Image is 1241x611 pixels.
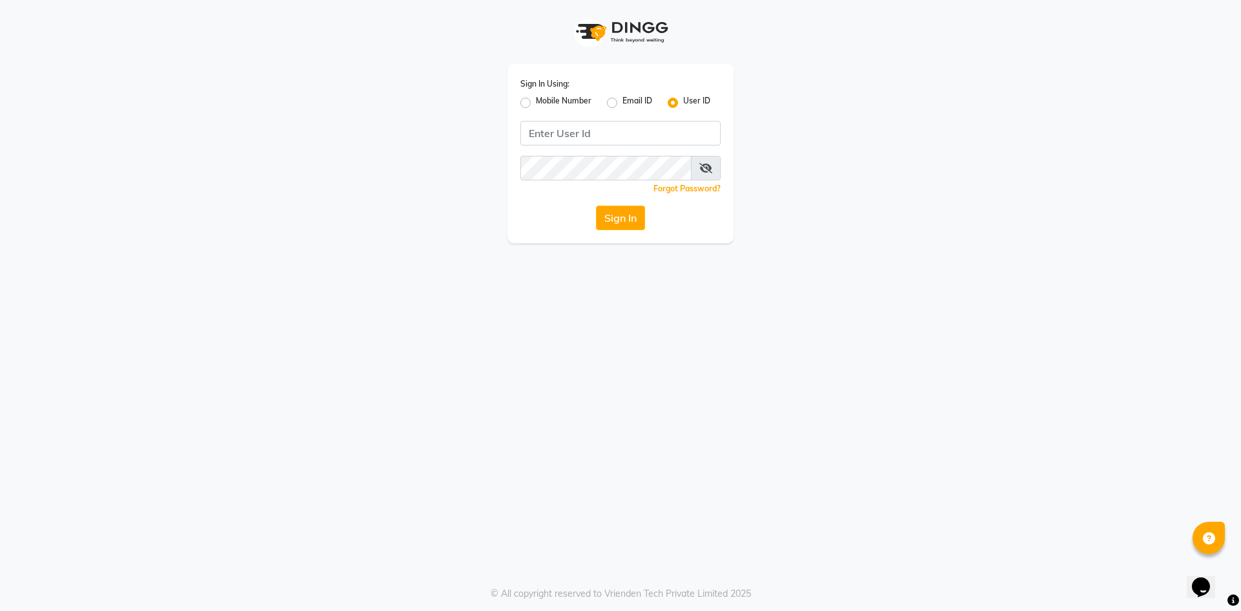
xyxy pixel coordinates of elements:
label: Sign In Using: [520,78,569,90]
button: Sign In [596,206,645,230]
img: logo1.svg [569,13,672,51]
input: Username [520,121,721,145]
input: Username [520,156,692,180]
iframe: chat widget [1187,559,1228,598]
label: Email ID [622,95,652,111]
a: Forgot Password? [653,184,721,193]
label: User ID [683,95,710,111]
label: Mobile Number [536,95,591,111]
